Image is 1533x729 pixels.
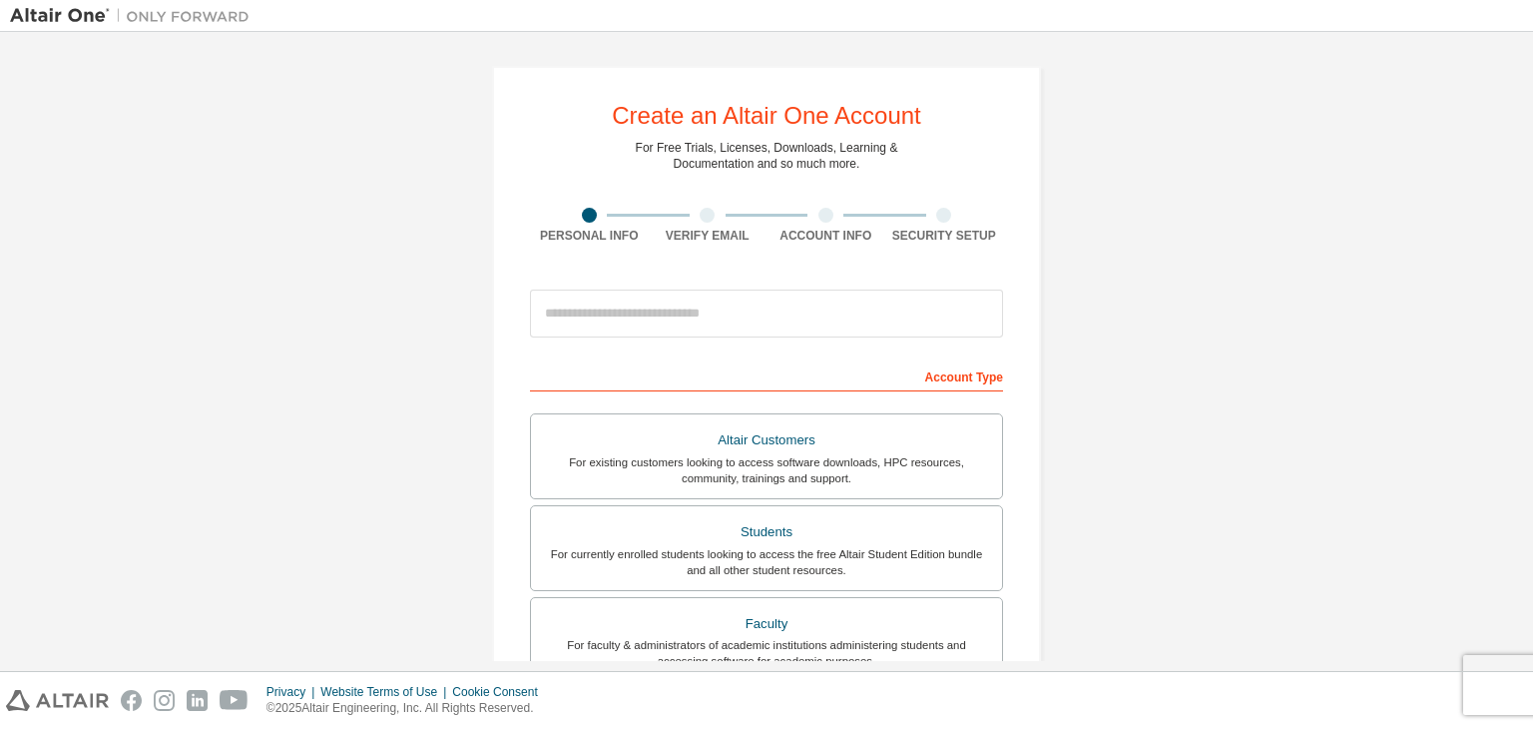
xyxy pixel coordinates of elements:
[543,546,990,578] div: For currently enrolled students looking to access the free Altair Student Edition bundle and all ...
[543,426,990,454] div: Altair Customers
[543,610,990,638] div: Faculty
[543,518,990,546] div: Students
[10,6,259,26] img: Altair One
[649,228,767,244] div: Verify Email
[612,104,921,128] div: Create an Altair One Account
[766,228,885,244] div: Account Info
[6,690,109,711] img: altair_logo.svg
[121,690,142,711] img: facebook.svg
[266,700,550,717] p: © 2025 Altair Engineering, Inc. All Rights Reserved.
[266,684,320,700] div: Privacy
[543,454,990,486] div: For existing customers looking to access software downloads, HPC resources, community, trainings ...
[530,360,1003,391] div: Account Type
[452,684,549,700] div: Cookie Consent
[885,228,1004,244] div: Security Setup
[530,228,649,244] div: Personal Info
[543,637,990,669] div: For faculty & administrators of academic institutions administering students and accessing softwa...
[320,684,452,700] div: Website Terms of Use
[187,690,208,711] img: linkedin.svg
[154,690,175,711] img: instagram.svg
[220,690,249,711] img: youtube.svg
[636,140,898,172] div: For Free Trials, Licenses, Downloads, Learning & Documentation and so much more.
